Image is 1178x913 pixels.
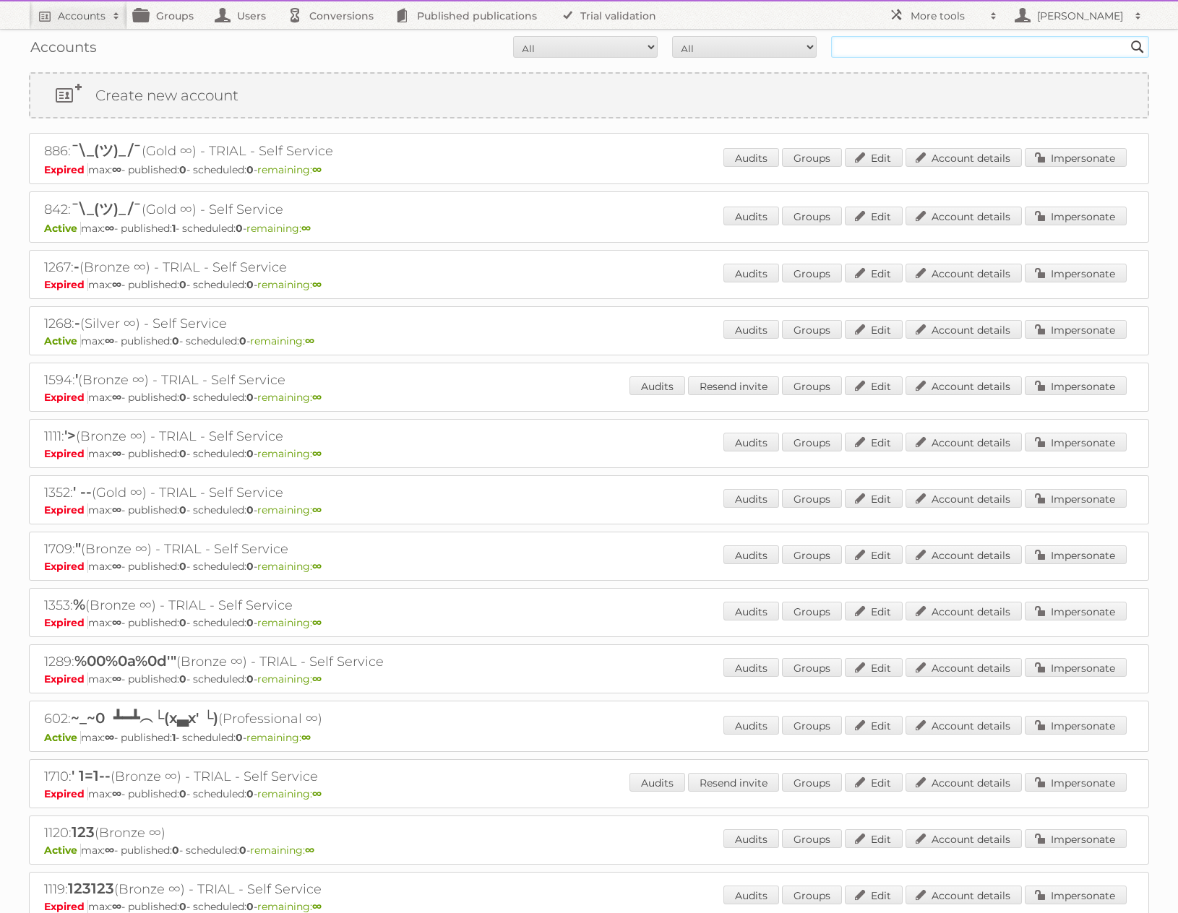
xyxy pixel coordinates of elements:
[29,1,127,29] a: Accounts
[236,222,243,235] strong: 0
[246,447,254,460] strong: 0
[44,258,550,277] h2: 1267: (Bronze ∞) - TRIAL - Self Service
[74,652,176,670] span: %00%0a%0d'"
[312,900,322,913] strong: ∞
[1025,148,1127,167] a: Impersonate
[44,900,88,913] span: Expired
[44,616,88,629] span: Expired
[44,141,550,162] h2: 886: (Gold ∞) - TRIAL - Self Service
[44,672,1134,685] p: max: - published: - scheduled: -
[305,844,314,857] strong: ∞
[105,731,114,744] strong: ∞
[782,489,842,508] a: Groups
[906,829,1022,848] a: Account details
[44,334,1134,347] p: max: - published: - scheduled: -
[257,900,322,913] span: remaining:
[906,320,1022,339] a: Account details
[723,433,779,451] a: Audits
[845,886,903,904] a: Edit
[246,391,254,404] strong: 0
[301,222,311,235] strong: ∞
[257,278,322,291] span: remaining:
[236,731,243,744] strong: 0
[58,9,106,23] h2: Accounts
[44,540,550,558] h2: 1709: (Bronze ∞) - TRIAL - Self Service
[179,672,186,685] strong: 0
[112,616,121,629] strong: ∞
[782,545,842,564] a: Groups
[246,222,311,235] span: remaining:
[312,787,322,800] strong: ∞
[246,278,254,291] strong: 0
[105,222,114,235] strong: ∞
[257,672,322,685] span: remaining:
[845,658,903,677] a: Edit
[845,773,903,792] a: Edit
[1025,716,1127,735] a: Impersonate
[312,560,322,573] strong: ∞
[179,278,186,291] strong: 0
[68,880,114,897] span: 123123
[44,483,550,502] h2: 1352: (Gold ∞) - TRIAL - Self Service
[629,773,685,792] a: Audits
[845,376,903,395] a: Edit
[44,503,88,516] span: Expired
[44,222,81,235] span: Active
[112,391,121,404] strong: ∞
[44,278,1134,291] p: max: - published: - scheduled: -
[782,773,842,792] a: Groups
[388,1,551,29] a: Published publications
[906,264,1022,282] a: Account details
[44,447,1134,460] p: max: - published: - scheduled: -
[72,823,95,841] span: 123
[44,787,1134,800] p: max: - published: - scheduled: -
[71,200,142,217] span: ¯\_(ツ)_/¯
[1025,602,1127,620] a: Impersonate
[845,489,903,508] a: Edit
[906,658,1022,677] a: Account details
[246,616,254,629] strong: 0
[44,731,1134,744] p: max: - published: - scheduled: -
[179,163,186,176] strong: 0
[71,709,218,727] span: ~_~0 ┻━┻︵└(x▃x' └)
[44,447,88,460] span: Expired
[911,9,983,23] h2: More tools
[257,391,322,404] span: remaining:
[30,74,1148,117] a: Create new account
[44,560,1134,573] p: max: - published: - scheduled: -
[629,376,685,395] a: Audits
[312,672,322,685] strong: ∞
[1025,658,1127,677] a: Impersonate
[44,616,1134,629] p: max: - published: - scheduled: -
[782,829,842,848] a: Groups
[208,1,280,29] a: Users
[112,163,121,176] strong: ∞
[112,447,121,460] strong: ∞
[44,823,550,842] h2: 1120: (Bronze ∞)
[312,503,322,516] strong: ∞
[127,1,208,29] a: Groups
[44,334,81,347] span: Active
[723,602,779,620] a: Audits
[74,314,80,332] span: -
[688,773,779,792] a: Resend invite
[906,148,1022,167] a: Account details
[73,596,85,613] span: %
[723,320,779,339] a: Audits
[246,672,254,685] strong: 0
[257,616,322,629] span: remaining:
[179,900,186,913] strong: 0
[906,489,1022,508] a: Account details
[906,602,1022,620] a: Account details
[312,391,322,404] strong: ∞
[112,560,121,573] strong: ∞
[845,602,903,620] a: Edit
[1025,207,1127,225] a: Impersonate
[246,560,254,573] strong: 0
[179,616,186,629] strong: 0
[257,560,322,573] span: remaining:
[246,900,254,913] strong: 0
[782,264,842,282] a: Groups
[239,334,246,347] strong: 0
[44,503,1134,516] p: max: - published: - scheduled: -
